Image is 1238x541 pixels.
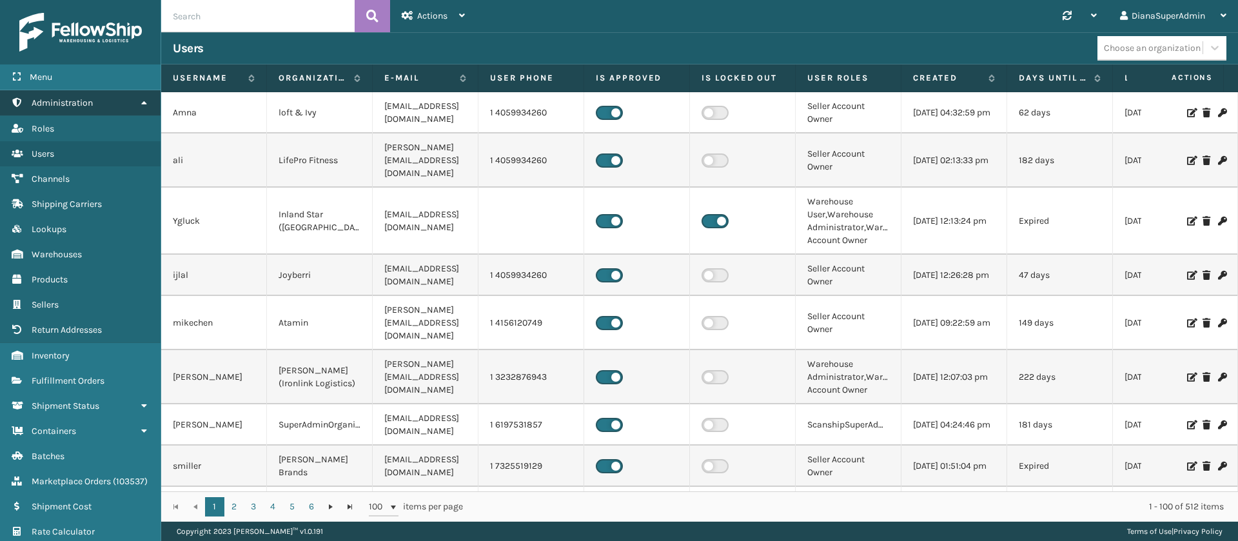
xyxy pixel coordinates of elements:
td: SuperAdminOrganization [267,404,373,446]
td: 222 days [1007,350,1113,404]
td: ijlal [161,255,267,296]
h3: Users [173,41,204,56]
td: 1 4156120749 [478,296,584,350]
p: Copyright 2023 [PERSON_NAME]™ v 1.0.191 [177,522,323,541]
td: 1 9096446292 [478,487,584,528]
td: [DATE] 04:10:30 pm [1113,296,1219,350]
i: Change Password [1218,108,1226,117]
span: Users [32,148,54,159]
td: Warehouse User [796,487,901,528]
span: Marketplace Orders [32,476,111,487]
a: 4 [263,497,282,516]
i: Edit [1187,271,1195,280]
span: Administration [32,97,93,108]
span: Go to the next page [326,502,336,512]
i: Delete [1203,156,1210,165]
td: 181 days [1007,404,1113,446]
td: smiller [161,446,267,487]
td: Ygluck [161,188,267,255]
i: Edit [1187,420,1195,429]
span: 100 [369,500,388,513]
a: Go to the last page [340,497,360,516]
a: 5 [282,497,302,516]
i: Delete [1203,319,1210,328]
td: [DATE] 04:24:46 pm [901,404,1007,446]
td: 1 3232876943 [478,350,584,404]
i: Edit [1187,156,1195,165]
td: [EMAIL_ADDRESS][DOMAIN_NAME] [373,92,478,133]
td: Seller Account Owner [796,133,901,188]
span: Rate Calculator [32,526,95,537]
i: Edit [1187,373,1195,382]
span: Products [32,274,68,285]
a: 6 [302,497,321,516]
td: [DATE] 12:26:28 pm [901,255,1007,296]
td: Inland Star ([GEOGRAPHIC_DATA]) [267,188,373,255]
td: 182 days [1007,133,1113,188]
a: 1 [205,497,224,516]
a: Go to the next page [321,497,340,516]
td: [DATE] 07:03:58 pm [1113,255,1219,296]
td: [PERSON_NAME][EMAIL_ADDRESS][DOMAIN_NAME] [373,133,478,188]
div: Choose an organization [1104,41,1201,55]
td: LifePro Fitness [267,133,373,188]
span: items per page [369,497,463,516]
i: Edit [1187,108,1195,117]
td: [EMAIL_ADDRESS][DOMAIN_NAME] [373,487,478,528]
td: [DATE] 12:03:11 pm [1113,487,1219,528]
td: [DATE] 04:56:57 pm [901,487,1007,528]
td: Warehouse Administrator,Warehouse Account Owner [796,350,901,404]
td: Seller Account Owner [796,255,901,296]
label: E-mail [384,72,453,84]
td: [DATE] 08:12:54 pm [1113,188,1219,255]
i: Delete [1203,462,1210,471]
td: 1 7325519129 [478,446,584,487]
td: [DATE] 02:13:33 pm [901,133,1007,188]
img: logo [19,13,142,52]
td: 47 days [1007,255,1113,296]
td: Atamin [267,296,373,350]
i: Edit [1187,217,1195,226]
i: Change Password [1218,373,1226,382]
i: Edit [1187,319,1195,328]
td: Joyberri [267,255,373,296]
i: Delete [1203,420,1210,429]
td: loft & Ivy [267,92,373,133]
div: | [1127,522,1223,541]
td: 1 4059934260 [478,92,584,133]
td: [DATE] 02:04:24 pm [1113,133,1219,188]
td: [PERSON_NAME] [161,404,267,446]
a: 3 [244,497,263,516]
label: Is Locked Out [702,72,783,84]
td: [PERSON_NAME][EMAIL_ADDRESS][DOMAIN_NAME] [373,350,478,404]
span: Actions [417,10,447,21]
td: [DATE] 04:52:38 pm [1113,350,1219,404]
label: User phone [490,72,572,84]
label: Days until password expires [1019,72,1088,84]
td: Warehouse User,Warehouse Administrator,Warehouse Account Owner [796,188,901,255]
span: Return Addresses [32,324,102,335]
td: ScanshipSuperAdministrator [796,404,901,446]
td: mikechen [161,296,267,350]
i: Delete [1203,271,1210,280]
td: 1 4059934260 [478,255,584,296]
td: [DATE] 12:13:24 pm [901,188,1007,255]
td: [DATE] 09:22:59 am [901,296,1007,350]
td: [PERSON_NAME] Brands [267,446,373,487]
td: 1 6197531857 [478,404,584,446]
td: 1 4059934260 [478,133,584,188]
td: [DATE] 02:55:28 pm [1113,404,1219,446]
i: Change Password [1218,156,1226,165]
i: Change Password [1218,271,1226,280]
td: Seller Account Owner [796,446,901,487]
td: Seller Account Owner [796,92,901,133]
span: Lookups [32,224,66,235]
span: Fulfillment Orders [32,375,104,386]
span: Actions [1131,67,1221,88]
td: 62 days [1007,92,1113,133]
span: Sellers [32,299,59,310]
span: Channels [32,173,70,184]
td: Expired [1007,446,1113,487]
span: Shipment Status [32,400,99,411]
td: Donnelley [161,487,267,528]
